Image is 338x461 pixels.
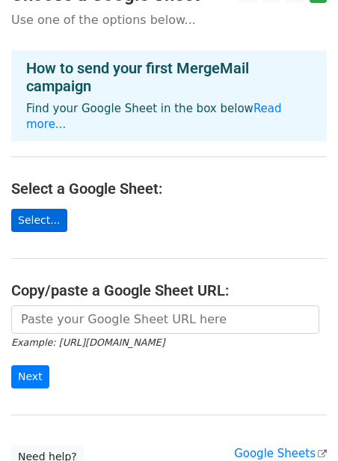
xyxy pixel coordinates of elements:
h4: Select a Google Sheet: [11,180,327,198]
iframe: Chat Widget [263,389,338,461]
input: Next [11,365,49,388]
h4: How to send your first MergeMail campaign [26,59,312,95]
p: Find your Google Sheet in the box below [26,101,312,132]
a: Google Sheets [234,447,327,460]
input: Paste your Google Sheet URL here [11,305,319,334]
h4: Copy/paste a Google Sheet URL: [11,281,327,299]
a: Select... [11,209,67,232]
small: Example: [URL][DOMAIN_NAME] [11,337,165,348]
a: Read more... [26,102,282,131]
p: Use one of the options below... [11,12,327,28]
